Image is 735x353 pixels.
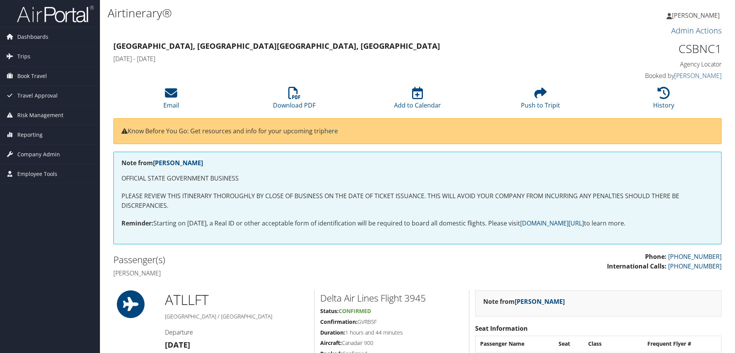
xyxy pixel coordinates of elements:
[644,337,720,351] th: Frequent Flyer #
[320,339,342,346] strong: Aircraft:
[17,66,47,86] span: Book Travel
[653,91,674,109] a: History
[108,5,521,21] h1: Airtinerary®
[113,41,440,51] strong: [GEOGRAPHIC_DATA], [GEOGRAPHIC_DATA] [GEOGRAPHIC_DATA], [GEOGRAPHIC_DATA]
[165,328,308,336] h4: Departure
[17,27,48,46] span: Dashboards
[121,159,203,167] strong: Note from
[165,313,308,320] h5: [GEOGRAPHIC_DATA] / [GEOGRAPHIC_DATA]
[121,219,713,229] p: Starting on [DATE], a Real ID or other acceptable form of identification will be required to boar...
[320,318,463,326] h5: GVRB5F
[121,126,713,136] p: Know Before You Go: Get resources and info for your upcoming trip
[153,159,203,167] a: [PERSON_NAME]
[320,292,463,305] h2: Delta Air Lines Flight 3945
[121,191,713,211] p: PLEASE REVIEW THIS ITINERARY THOROUGHLY BY CLOSE OF BUSINESS ON THE DATE OF TICKET ISSUANCE. THIS...
[483,297,565,306] strong: Note from
[320,329,463,336] h5: 1 hours and 44 minutes
[121,219,153,227] strong: Reminder:
[113,269,412,277] h4: [PERSON_NAME]
[17,145,60,164] span: Company Admin
[121,174,713,184] p: OFFICIAL STATE GOVERNMENT BUSINESS
[113,55,567,63] h4: [DATE] - [DATE]
[475,324,528,333] strong: Seat Information
[17,106,63,125] span: Risk Management
[578,60,722,68] h4: Agency Locator
[17,47,30,66] span: Trips
[394,91,441,109] a: Add to Calendar
[668,252,722,261] a: [PHONE_NUMBER]
[163,91,179,109] a: Email
[320,307,339,315] strong: Status:
[17,5,94,23] img: airportal-logo.png
[113,253,412,266] h2: Passenger(s)
[17,164,57,184] span: Employee Tools
[324,127,338,135] a: here
[515,297,565,306] a: [PERSON_NAME]
[521,91,560,109] a: Push to Tripit
[607,262,667,270] strong: International Calls:
[339,307,371,315] span: Confirmed
[668,262,722,270] a: [PHONE_NUMBER]
[17,86,58,105] span: Travel Approval
[520,219,584,227] a: [DOMAIN_NAME][URL]
[476,337,554,351] th: Passenger Name
[320,329,345,336] strong: Duration:
[584,337,643,351] th: Class
[674,71,722,80] a: [PERSON_NAME]
[667,4,727,27] a: [PERSON_NAME]
[165,340,190,350] strong: [DATE]
[165,290,308,310] h1: ATL LFT
[672,11,720,20] span: [PERSON_NAME]
[671,25,722,36] a: Admin Actions
[273,91,316,109] a: Download PDF
[578,71,722,80] h4: Booked by
[320,339,463,347] h5: Canadair 900
[645,252,667,261] strong: Phone:
[578,41,722,57] h1: CSBNC1
[320,318,358,325] strong: Confirmation:
[17,125,43,144] span: Reporting
[555,337,584,351] th: Seat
